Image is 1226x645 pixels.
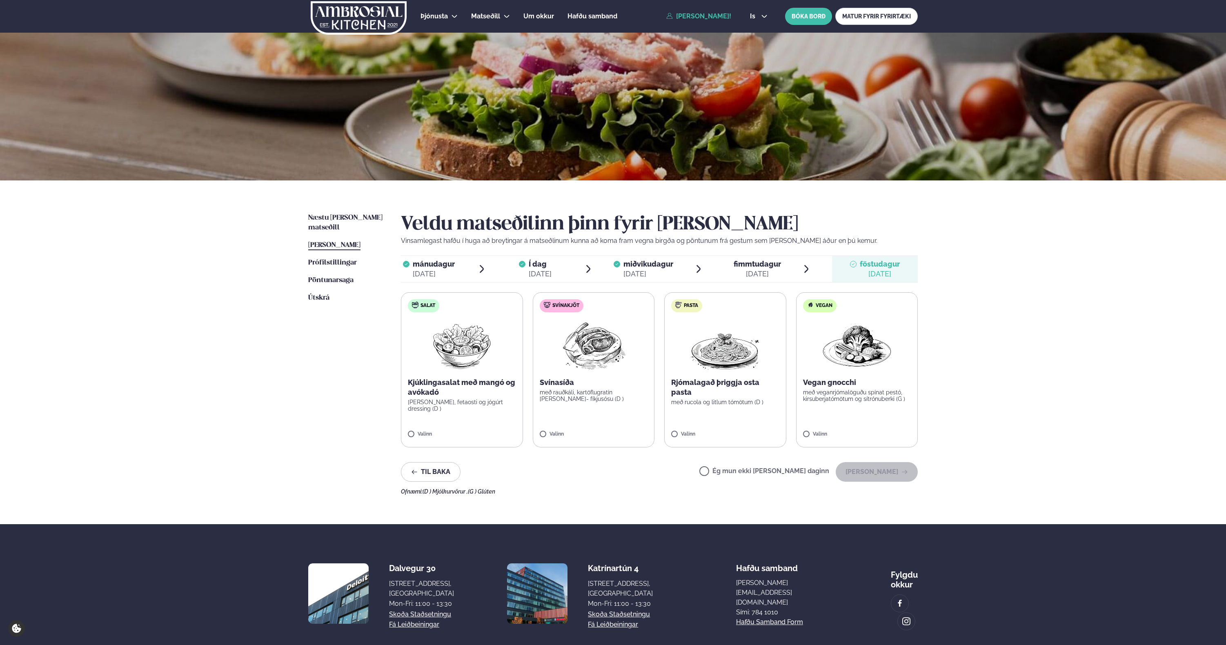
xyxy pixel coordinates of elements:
[623,269,673,279] div: [DATE]
[413,269,455,279] div: [DATE]
[803,378,911,387] p: Vegan gnocchi
[803,389,911,402] p: með veganrjómalöguðu spínat pestó, kirsuberjatómötum og sítrónuberki (G )
[588,579,653,598] div: [STREET_ADDRESS], [GEOGRAPHIC_DATA]
[552,302,579,309] span: Svínakjöt
[389,563,454,573] div: Dalvegur 30
[736,557,798,573] span: Hafðu samband
[389,599,454,609] div: Mon-Fri: 11:00 - 13:30
[421,12,448,20] span: Þjónusta
[308,563,369,624] img: image alt
[557,319,630,371] img: Pork-Meat.png
[413,260,455,268] span: mánudagur
[671,378,779,397] p: Rjómalagað þriggja osta pasta
[408,399,516,412] p: [PERSON_NAME], fetaosti og jógúrt dressing (D )
[308,293,329,303] a: Útskrá
[902,617,911,626] img: image alt
[426,319,498,371] img: Salad.png
[421,11,448,21] a: Þjónusta
[408,378,516,397] p: Kjúklingasalat með mangó og avókadó
[816,302,832,309] span: Vegan
[750,13,758,20] span: is
[734,260,781,268] span: fimmtudagur
[412,302,418,308] img: salad.svg
[401,236,918,246] p: Vinsamlegast hafðu í huga að breytingar á matseðlinum kunna að koma fram vegna birgða og pöntunum...
[785,8,832,25] button: BÓKA BORÐ
[529,269,552,279] div: [DATE]
[401,488,918,495] div: Ofnæmi:
[389,609,451,619] a: Skoða staðsetningu
[308,240,360,250] a: [PERSON_NAME]
[895,599,904,608] img: image alt
[671,399,779,405] p: með rucola og litlum tómötum (D )
[471,12,500,20] span: Matseðill
[835,8,918,25] a: MATUR FYRIR FYRIRTÆKI
[308,259,357,266] span: Prófílstillingar
[743,13,774,20] button: is
[401,462,461,482] button: Til baka
[567,11,617,21] a: Hafðu samband
[421,302,435,309] span: Salat
[567,12,617,20] span: Hafðu samband
[734,269,781,279] div: [DATE]
[389,579,454,598] div: [STREET_ADDRESS], [GEOGRAPHIC_DATA]
[471,11,500,21] a: Matseðill
[468,488,495,495] span: (G ) Glúten
[836,462,918,482] button: [PERSON_NAME]
[898,613,915,630] a: image alt
[860,269,900,279] div: [DATE]
[308,276,354,285] a: Pöntunarsaga
[308,277,354,284] span: Pöntunarsaga
[821,319,893,371] img: Vegan.png
[689,319,761,371] img: Spagetti.png
[736,607,808,617] p: Sími: 784 1010
[523,12,554,20] span: Um okkur
[891,563,918,589] div: Fylgdu okkur
[675,302,682,308] img: pasta.svg
[529,259,552,269] span: Í dag
[308,214,383,231] span: Næstu [PERSON_NAME] matseðill
[389,620,439,629] a: Fá leiðbeiningar
[423,488,468,495] span: (D ) Mjólkurvörur ,
[684,302,698,309] span: Pasta
[736,578,808,607] a: [PERSON_NAME][EMAIL_ADDRESS][DOMAIN_NAME]
[588,563,653,573] div: Katrínartún 4
[588,609,650,619] a: Skoða staðsetningu
[8,620,25,637] a: Cookie settings
[308,213,385,233] a: Næstu [PERSON_NAME] matseðill
[310,1,407,35] img: logo
[588,599,653,609] div: Mon-Fri: 11:00 - 13:30
[523,11,554,21] a: Um okkur
[308,258,357,268] a: Prófílstillingar
[860,260,900,268] span: föstudagur
[623,260,673,268] span: miðvikudagur
[544,302,550,308] img: pork.svg
[308,242,360,249] span: [PERSON_NAME]
[401,213,918,236] h2: Veldu matseðilinn þinn fyrir [PERSON_NAME]
[308,294,329,301] span: Útskrá
[891,595,908,612] a: image alt
[807,302,814,308] img: Vegan.svg
[540,389,648,402] p: með rauðkáli, kartöflugratín [PERSON_NAME]- fíkjusósu (D )
[540,378,648,387] p: Svínasíða
[507,563,567,624] img: image alt
[736,617,803,627] a: Hafðu samband form
[588,620,638,629] a: Fá leiðbeiningar
[666,13,731,20] a: [PERSON_NAME]!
